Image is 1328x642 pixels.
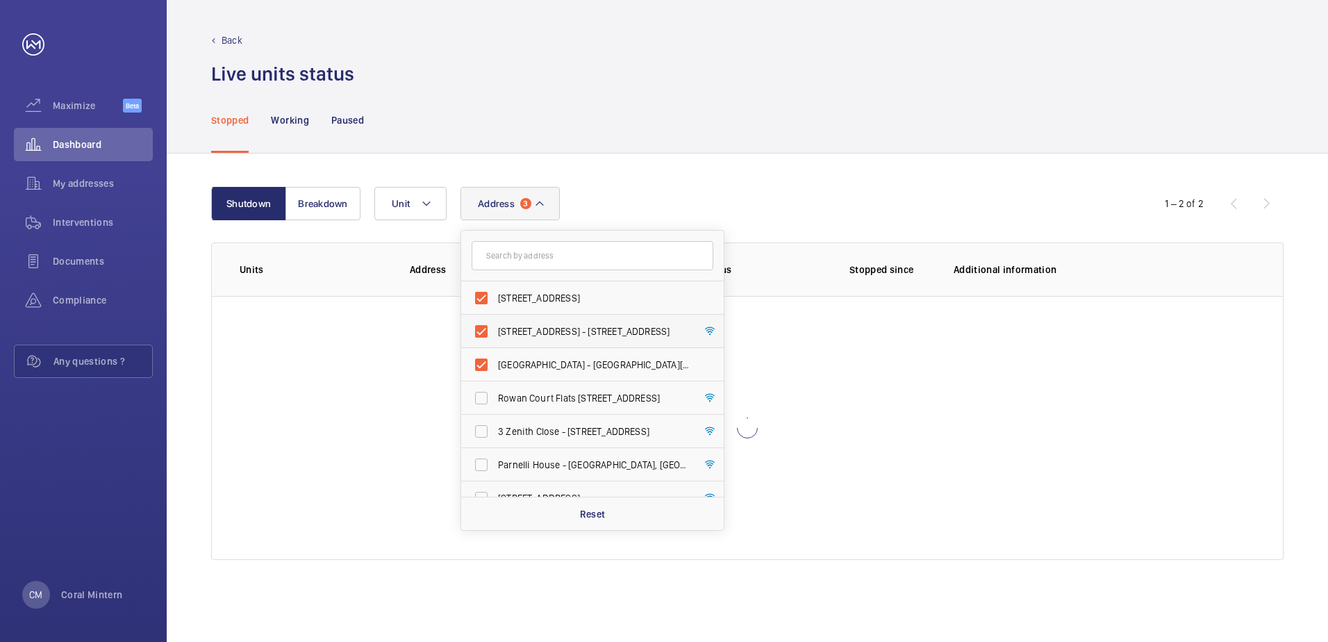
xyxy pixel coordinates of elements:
p: Reset [580,507,606,521]
h1: Live units status [211,61,354,87]
span: [GEOGRAPHIC_DATA] - [GEOGRAPHIC_DATA][STREET_ADDRESS] [498,358,689,372]
span: Compliance [53,293,153,307]
span: 3 Zenith Close - [STREET_ADDRESS] [498,425,689,438]
span: Address [478,198,515,209]
p: Stopped [211,113,249,127]
span: Beta [123,99,142,113]
span: Rowan Court Flats [STREET_ADDRESS] [498,391,689,405]
p: Units [240,263,388,277]
span: My addresses [53,176,153,190]
span: Dashboard [53,138,153,151]
span: Parnelli House - [GEOGRAPHIC_DATA], [GEOGRAPHIC_DATA] [498,458,689,472]
p: Back [222,33,242,47]
p: CM [29,588,42,602]
span: [STREET_ADDRESS] - [STREET_ADDRESS] [498,324,689,338]
button: Unit [374,187,447,220]
p: Coral Mintern [61,588,123,602]
button: Shutdown [211,187,286,220]
span: 3 [520,198,531,209]
span: Documents [53,254,153,268]
span: Maximize [53,99,123,113]
button: Address3 [460,187,560,220]
p: Stopped since [849,263,931,277]
span: [STREET_ADDRESS] [498,491,689,505]
p: Paused [331,113,364,127]
span: Unit [392,198,410,209]
button: Breakdown [285,187,360,220]
input: Search by address [472,241,713,270]
span: Interventions [53,215,153,229]
div: 1 – 2 of 2 [1165,197,1204,211]
p: Working [271,113,308,127]
span: [STREET_ADDRESS] [498,291,689,305]
span: Any questions ? [53,354,152,368]
p: Additional information [954,263,1255,277]
p: Address [410,263,607,277]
